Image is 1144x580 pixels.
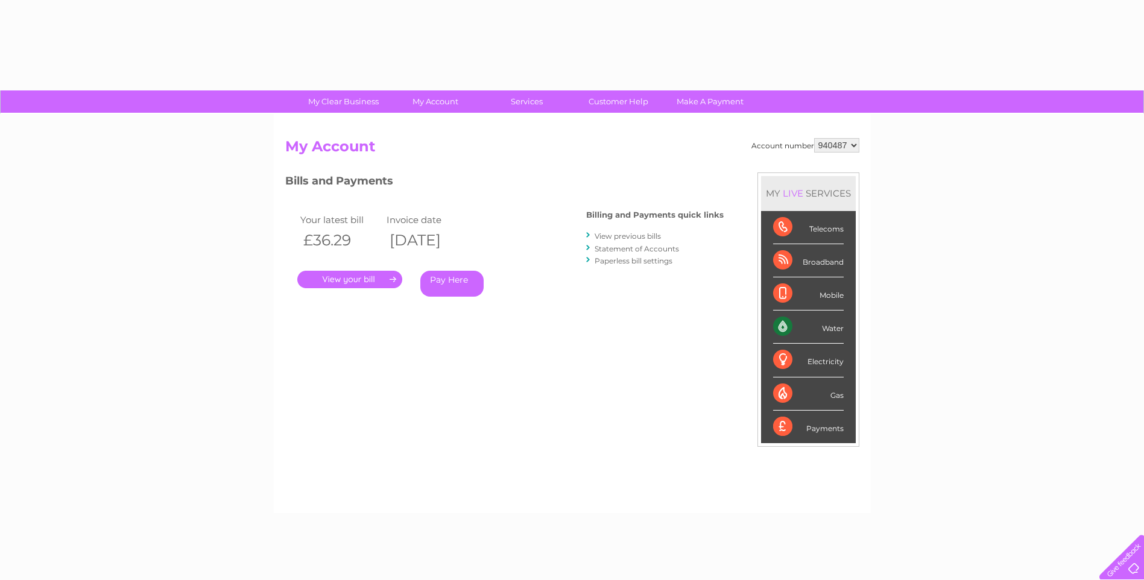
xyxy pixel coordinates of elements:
[595,244,679,253] a: Statement of Accounts
[477,90,577,113] a: Services
[297,228,384,253] th: £36.29
[773,411,844,443] div: Payments
[385,90,485,113] a: My Account
[773,244,844,277] div: Broadband
[595,256,672,265] a: Paperless bill settings
[773,211,844,244] div: Telecoms
[773,377,844,411] div: Gas
[285,138,859,161] h2: My Account
[294,90,393,113] a: My Clear Business
[751,138,859,153] div: Account number
[780,188,806,199] div: LIVE
[595,232,661,241] a: View previous bills
[773,310,844,344] div: Water
[773,344,844,377] div: Electricity
[285,172,724,194] h3: Bills and Payments
[420,271,484,297] a: Pay Here
[384,212,470,228] td: Invoice date
[297,212,384,228] td: Your latest bill
[586,210,724,219] h4: Billing and Payments quick links
[773,277,844,310] div: Mobile
[569,90,668,113] a: Customer Help
[384,228,470,253] th: [DATE]
[297,271,402,288] a: .
[660,90,760,113] a: Make A Payment
[761,176,856,210] div: MY SERVICES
